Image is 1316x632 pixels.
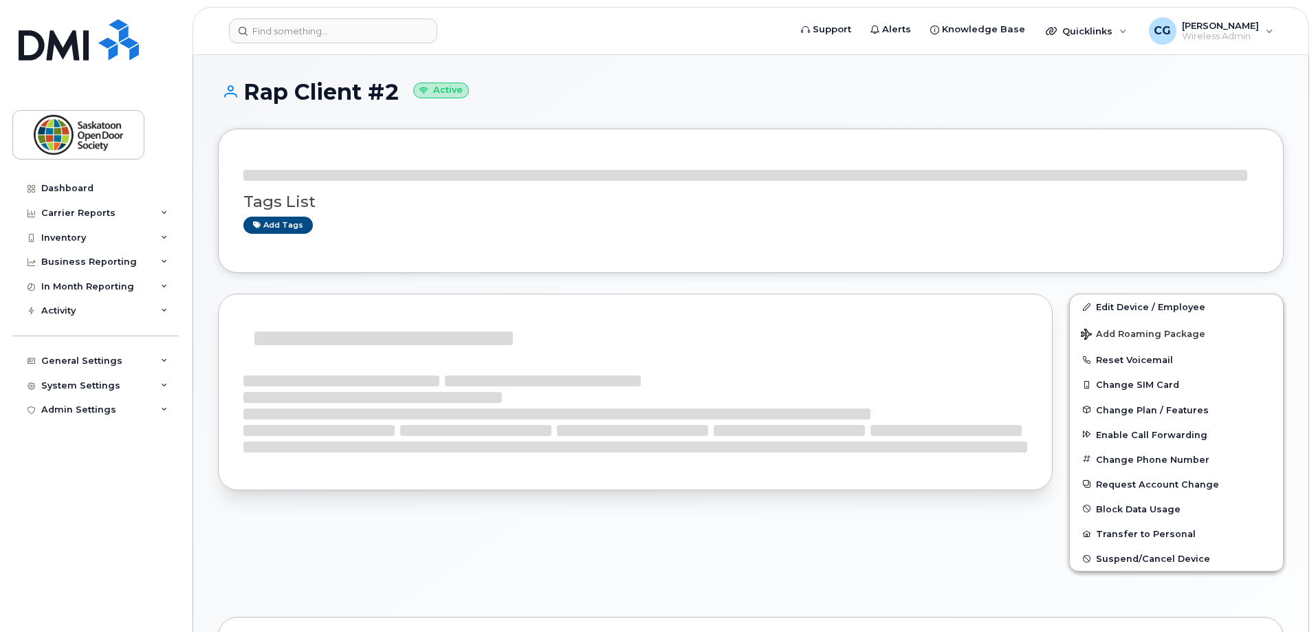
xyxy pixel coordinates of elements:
[413,83,469,98] small: Active
[243,193,1258,210] h3: Tags List
[1070,372,1283,397] button: Change SIM Card
[1081,329,1205,342] span: Add Roaming Package
[1070,319,1283,347] button: Add Roaming Package
[1070,472,1283,497] button: Request Account Change
[1096,554,1210,564] span: Suspend/Cancel Device
[1070,546,1283,571] button: Suspend/Cancel Device
[1070,521,1283,546] button: Transfer to Personal
[1096,404,1209,415] span: Change Plan / Features
[218,80,1284,104] h1: Rap Client #2
[1070,294,1283,319] a: Edit Device / Employee
[1070,347,1283,372] button: Reset Voicemail
[1070,422,1283,447] button: Enable Call Forwarding
[1070,497,1283,521] button: Block Data Usage
[1070,447,1283,472] button: Change Phone Number
[1070,397,1283,422] button: Change Plan / Features
[1096,429,1207,439] span: Enable Call Forwarding
[243,217,313,234] a: Add tags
